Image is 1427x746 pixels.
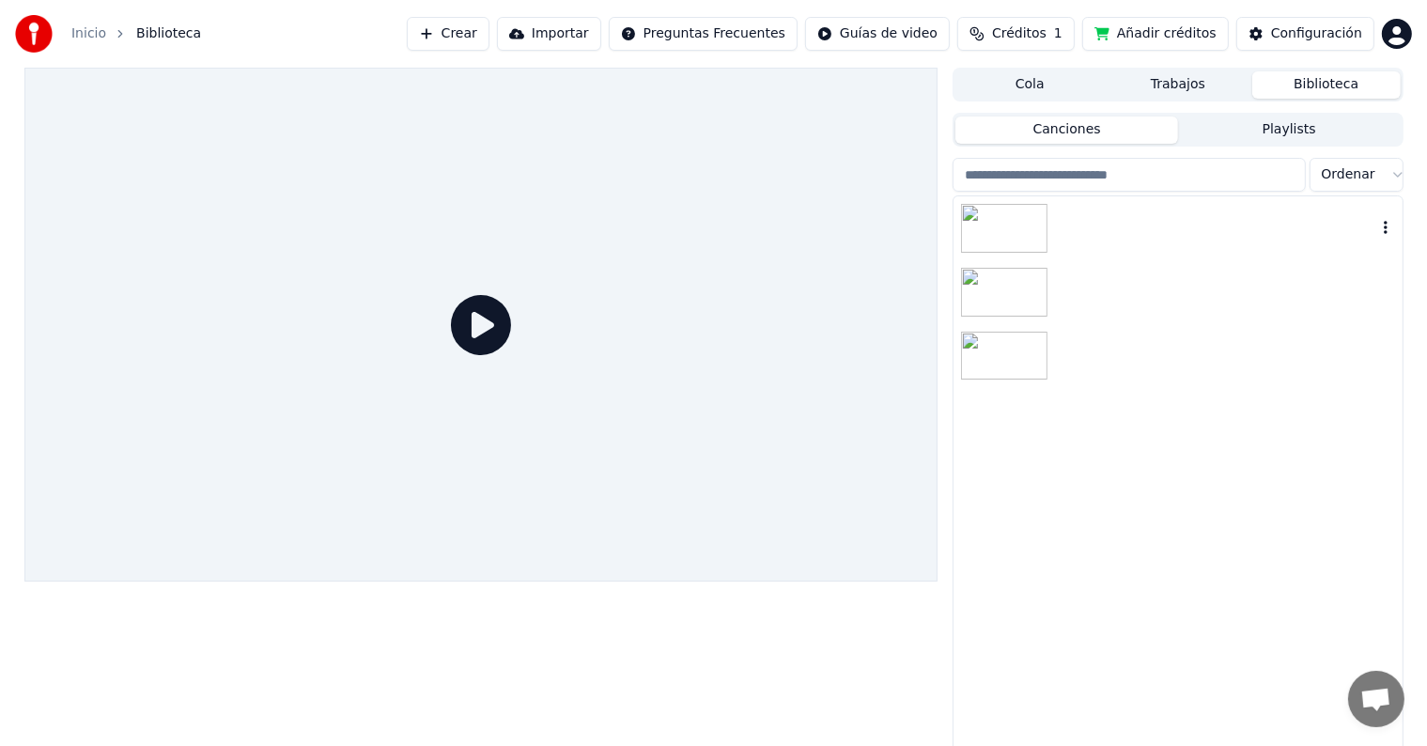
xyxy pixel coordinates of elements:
[609,17,798,51] button: Preguntas Frecuentes
[955,117,1178,144] button: Canciones
[1236,17,1374,51] button: Configuración
[1054,24,1062,43] span: 1
[497,17,601,51] button: Importar
[1348,671,1404,727] a: Chat abierto
[71,24,106,43] a: Inicio
[1322,165,1375,184] span: Ordenar
[957,17,1075,51] button: Créditos1
[1082,17,1229,51] button: Añadir créditos
[992,24,1047,43] span: Créditos
[1271,24,1362,43] div: Configuración
[15,15,53,53] img: youka
[1178,117,1401,144] button: Playlists
[805,17,950,51] button: Guías de video
[407,17,489,51] button: Crear
[71,24,201,43] nav: breadcrumb
[1104,71,1252,99] button: Trabajos
[1252,71,1401,99] button: Biblioteca
[955,71,1104,99] button: Cola
[136,24,201,43] span: Biblioteca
